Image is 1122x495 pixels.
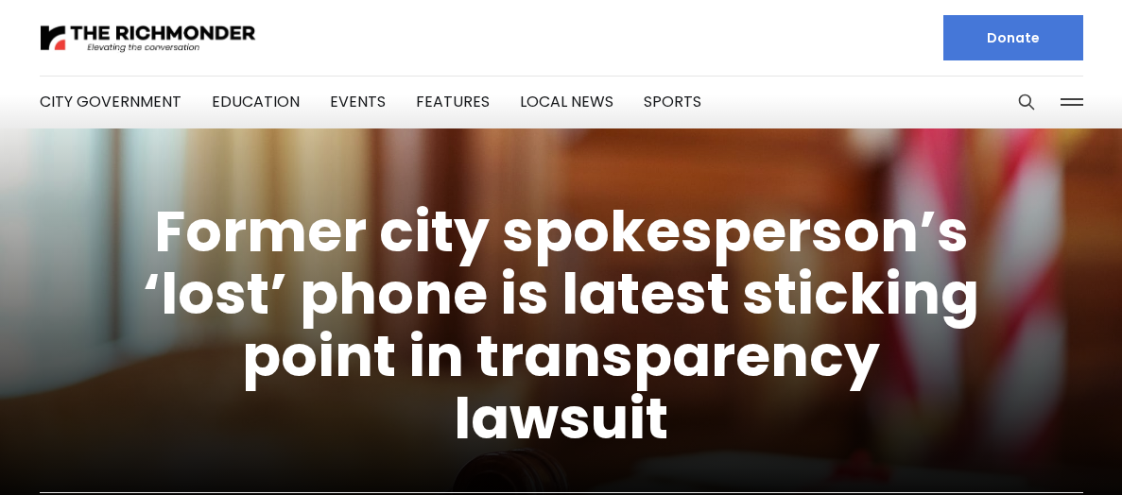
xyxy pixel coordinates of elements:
iframe: portal-trigger [1023,402,1122,495]
a: Education [212,91,300,112]
img: The Richmonder [40,22,257,55]
a: Events [330,91,386,112]
a: Features [416,91,490,112]
button: Search this site [1012,88,1041,116]
a: Sports [644,91,701,112]
a: Local News [520,91,613,112]
a: City Government [40,91,181,112]
a: Donate [943,15,1083,60]
a: Former city spokesperson’s ‘lost’ phone is latest sticking point in transparency lawsuit [143,192,979,458]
